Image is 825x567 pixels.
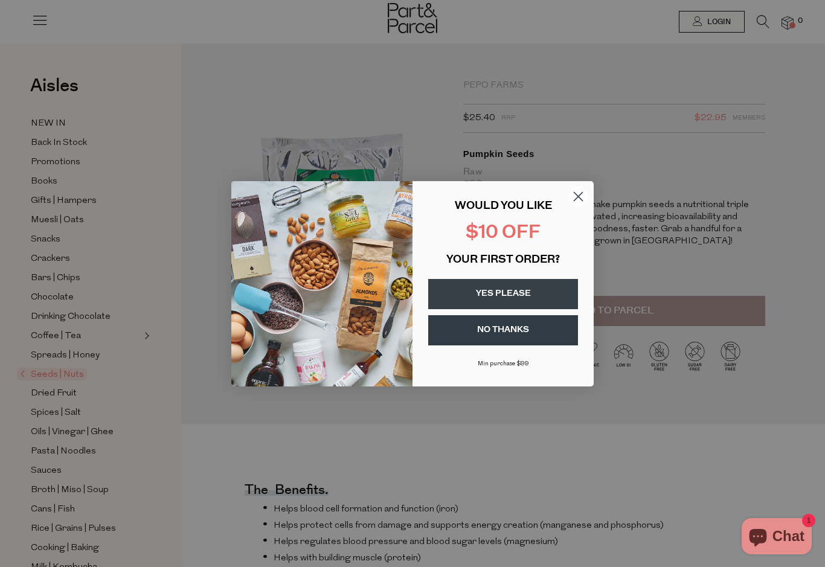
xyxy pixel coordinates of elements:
[455,201,552,212] span: WOULD YOU LIKE
[478,360,529,367] span: Min purchase $99
[428,279,578,309] button: YES PLEASE
[466,224,541,243] span: $10 OFF
[738,518,815,557] inbox-online-store-chat: Shopify online store chat
[428,315,578,345] button: NO THANKS
[231,181,412,386] img: 43fba0fb-7538-40bc-babb-ffb1a4d097bc.jpeg
[446,255,560,266] span: YOUR FIRST ORDER?
[568,186,589,207] button: Close dialog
